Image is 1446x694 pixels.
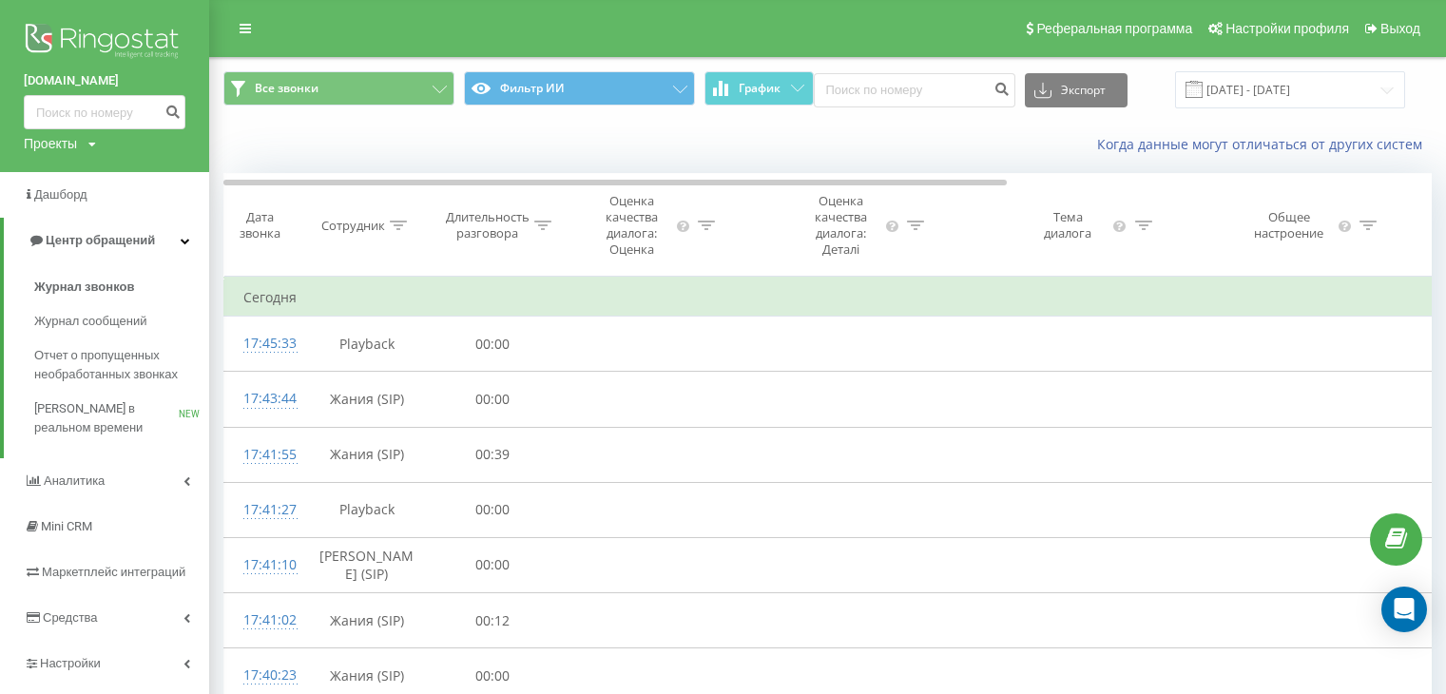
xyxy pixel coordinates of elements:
[591,193,673,258] div: Оценка качества диалога: Оценка
[1097,135,1432,153] a: Когда данные могут отличаться от других систем
[34,304,209,338] a: Журнал сообщений
[434,482,552,537] td: 00:00
[1244,209,1335,241] div: Общее настроение
[814,73,1015,107] input: Поиск по номеру
[739,82,781,95] span: График
[243,602,281,639] div: 17:41:02
[300,482,434,537] td: Playback
[243,547,281,584] div: 17:41:10
[243,436,281,473] div: 17:41:55
[434,427,552,482] td: 00:39
[434,372,552,427] td: 00:00
[1029,209,1108,241] div: Тема диалога
[44,473,105,488] span: Аналитика
[34,346,200,384] span: Отчет о пропущенных необработанных звонках
[34,399,179,437] span: [PERSON_NAME] в реальном времени
[300,537,434,592] td: [PERSON_NAME] (SIP)
[1025,73,1128,107] button: Экспорт
[34,278,134,297] span: Журнал звонков
[24,19,185,67] img: Ringostat logo
[34,270,209,304] a: Журнал звонков
[34,312,146,331] span: Журнал сообщений
[300,427,434,482] td: Жания (SIP)
[43,610,98,625] span: Средства
[41,519,92,533] span: Mini CRM
[321,218,385,234] div: Сотрудник
[255,81,318,96] span: Все звонки
[1380,21,1420,36] span: Выход
[46,233,155,247] span: Центр обращений
[434,317,552,372] td: 00:00
[34,187,87,202] span: Дашборд
[223,71,454,106] button: Все звонки
[24,95,185,129] input: Поиск по номеру
[243,657,281,694] div: 17:40:23
[4,218,209,263] a: Центр обращений
[1381,587,1427,632] div: Open Intercom Messenger
[42,565,185,579] span: Маркетплейс интеграций
[800,193,882,258] div: Оценка качества диалога: Деталі
[24,134,77,153] div: Проекты
[1036,21,1192,36] span: Реферальная программа
[446,209,530,241] div: Длительность разговора
[434,593,552,648] td: 00:12
[300,372,434,427] td: Жания (SIP)
[300,317,434,372] td: Playback
[464,71,695,106] button: Фильтр ИИ
[243,492,281,529] div: 17:41:27
[243,380,281,417] div: 17:43:44
[300,593,434,648] td: Жания (SIP)
[704,71,814,106] button: График
[243,325,281,362] div: 17:45:33
[34,392,209,445] a: [PERSON_NAME] в реальном времениNEW
[40,656,101,670] span: Настройки
[224,209,295,241] div: Дата звонка
[1225,21,1349,36] span: Настройки профиля
[34,338,209,392] a: Отчет о пропущенных необработанных звонках
[24,71,185,90] a: [DOMAIN_NAME]
[434,537,552,592] td: 00:00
